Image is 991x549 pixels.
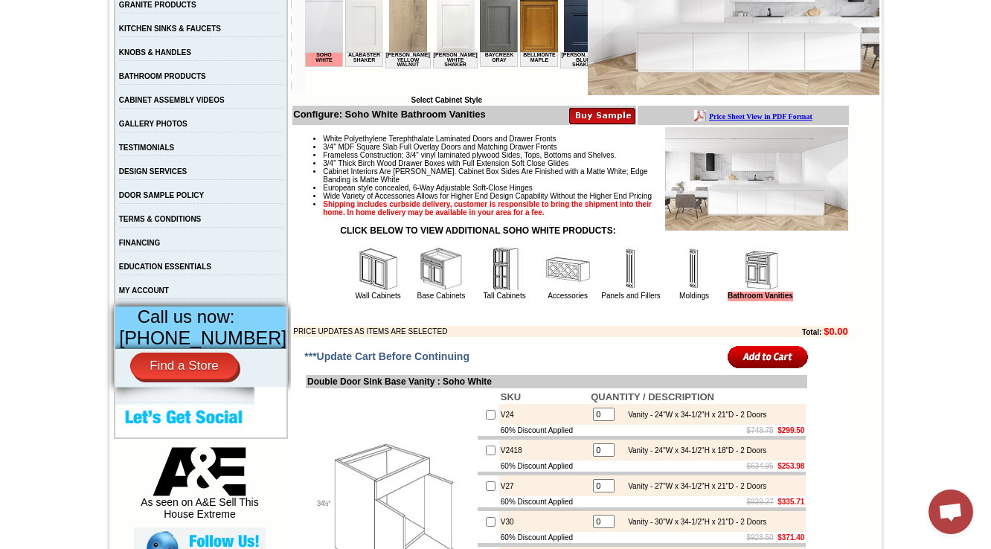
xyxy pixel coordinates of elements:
img: Panels and Fillers [609,247,653,292]
a: Tall Cabinets [483,292,525,300]
a: Find a Store [130,353,238,379]
img: Base Cabinets [419,247,464,292]
span: Call us now: [138,306,235,327]
s: $839.27 [747,498,774,506]
a: Panels and Fillers [601,292,660,300]
span: [PHONE_NUMBER] [119,327,286,348]
div: Vanity - 30"W x 34-1/2"H x 21"D - 2 Doors [620,518,766,526]
img: Product Image [665,127,848,231]
a: FINANCING [119,239,161,247]
a: GRANITE PRODUCTS [119,1,196,9]
a: KNOBS & HANDLES [119,48,191,57]
span: 3/4" Thick Birch Wood Drawer Boxes with Full Extension Soft Close Glides [323,159,568,167]
a: KITCHEN SINKS & FAUCETS [119,25,221,33]
a: Moldings [679,292,709,300]
a: Accessories [548,292,588,300]
div: Vanity - 27"W x 34-1/2"H x 21"D - 2 Doors [620,482,766,490]
td: PRICE UPDATES AS ITEMS ARE SELECTED [293,326,720,337]
img: Bathroom Vanities [738,247,783,292]
td: V27 [499,475,589,496]
input: Add to Cart [728,344,809,369]
td: 60% Discount Applied [499,425,589,436]
b: Select Cabinet Style [411,96,482,104]
img: Wall Cabinets [356,247,400,292]
td: Double Door Sink Base Vanity : Soho White [306,375,807,388]
img: pdf.png [2,4,14,16]
a: TERMS & CONDITIONS [119,215,202,223]
b: $299.50 [777,426,804,434]
div: Vanity - 24"W x 34-1/2"H x 21"D - 2 Doors [620,411,766,419]
div: As seen on A&E Sell This House Extreme [134,447,266,527]
span: ***Update Cart Before Continuing [304,350,469,362]
a: Base Cabinets [417,292,466,300]
b: $253.98 [777,462,804,470]
b: Total: [802,328,821,336]
img: Moldings [672,247,716,292]
span: Wide Variety of Accessories Allows for Higher End Design Capability Without the Higher End Pricing [323,192,652,200]
span: White Polyethylene Terephthalate Laminated Doors and Drawer Fronts [323,135,556,143]
a: DOOR SAMPLE POLICY [119,191,204,199]
span: 3/4" MDF Square Slab Full Overlay Doors and Matching Drawer Fronts [323,143,557,151]
td: V30 [499,511,589,532]
a: MY ACCOUNT [119,286,169,295]
strong: Shipping includes curbside delivery, customer is responsible to bring the shipment into their hom... [323,200,652,216]
a: DESIGN SERVICES [119,167,187,176]
s: $748.75 [747,426,774,434]
a: GALLERY PHOTOS [119,120,187,128]
a: TESTIMONIALS [119,144,174,152]
b: Configure: Soho White Bathroom Vanities [293,109,486,120]
td: 60% Discount Applied [499,532,589,543]
b: $371.40 [777,533,804,542]
div: Vanity - 24"W x 34-1/2"H x 18"D - 2 Doors [620,446,766,455]
a: Wall Cabinets [355,292,400,300]
strong: CLICK BELOW TO VIEW ADDITIONAL SOHO WHITE PRODUCTS: [340,225,615,236]
a: EDUCATION ESSENTIALS [119,263,211,271]
a: Bathroom Vanities [728,292,793,301]
a: CABINET ASSEMBLY VIDEOS [119,96,225,104]
span: Frameless Construction; 3/4" vinyl laminated plywood Sides, Tops, Bottoms and Shelves. [323,151,616,159]
a: Price Sheet View in PDF Format [17,2,121,15]
b: QUANTITY / DESCRIPTION [591,391,714,402]
b: Price Sheet View in PDF Format [17,6,121,14]
span: Cabinet Interiors Are [PERSON_NAME]. Cabinet Box Sides Are Finished with a Matte White; Edge Band... [323,167,647,184]
td: V24 [499,404,589,425]
td: [PERSON_NAME] Blue Shaker [255,68,301,84]
b: $335.71 [777,498,804,506]
td: 60% Discount Applied [499,460,589,472]
td: V2418 [499,440,589,460]
s: $634.95 [747,462,774,470]
b: $0.00 [824,326,848,337]
a: Open chat [929,489,973,534]
span: European style concealed, 6-Way Adjustable Soft-Close Hinges [323,184,532,192]
img: Accessories [545,247,590,292]
s: $928.50 [747,533,774,542]
td: 60% Discount Applied [499,496,589,507]
img: Tall Cabinets [482,247,527,292]
b: SKU [501,391,521,402]
a: BATHROOM PRODUCTS [119,72,206,80]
